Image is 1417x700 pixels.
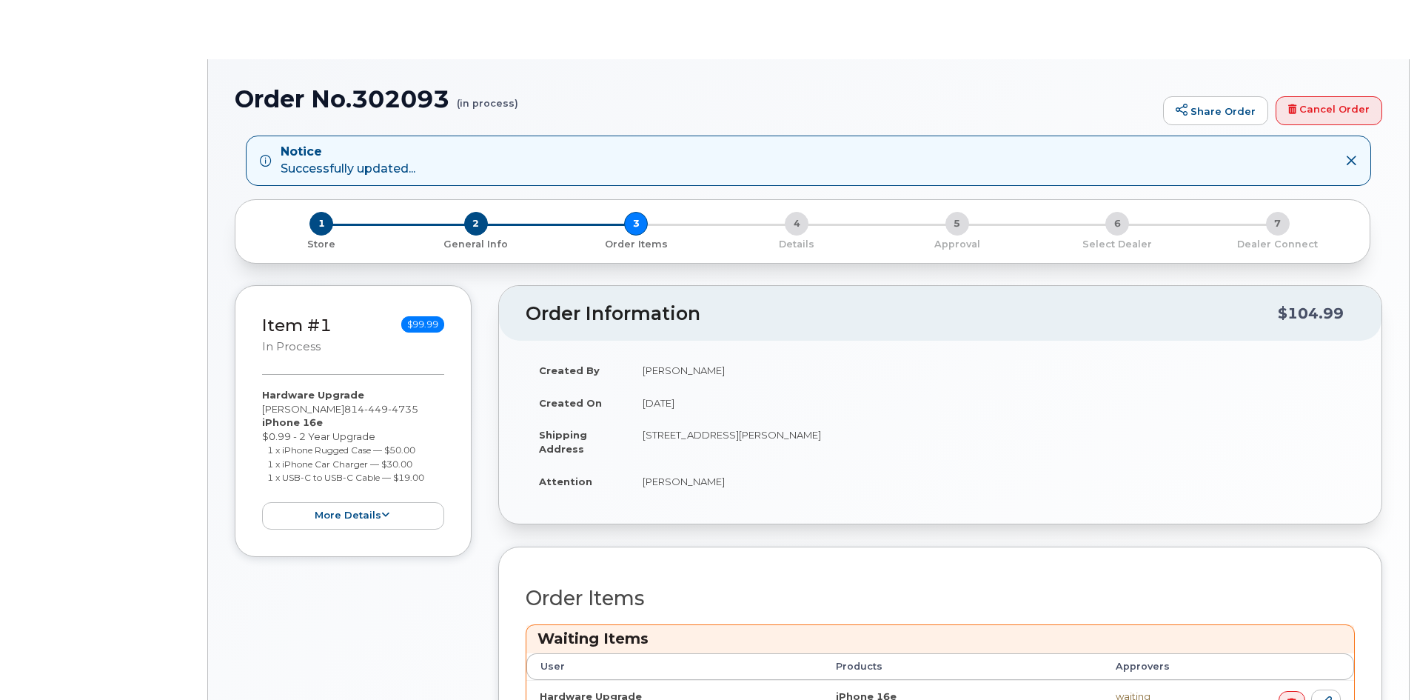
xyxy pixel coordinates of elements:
[526,304,1278,324] h2: Order Information
[309,212,333,236] span: 1
[539,429,587,455] strong: Shipping Address
[262,502,444,530] button: more details
[457,86,518,109] small: (in process)
[526,587,1355,610] h2: Order Items
[262,315,332,336] a: Item #1
[1276,96,1382,126] a: Cancel Order
[396,236,557,251] a: 2 General Info
[526,653,823,680] th: User
[344,403,418,415] span: 814
[262,416,323,428] strong: iPhone 16e
[539,476,592,487] strong: Attention
[539,364,600,376] strong: Created By
[267,459,412,470] small: 1 x iPhone Car Charger — $30.00
[629,354,1355,387] td: [PERSON_NAME]
[464,212,488,236] span: 2
[253,238,390,251] p: Store
[388,403,418,415] span: 4735
[262,388,444,530] div: [PERSON_NAME] $0.99 - 2 Year Upgrade
[247,236,396,251] a: 1 Store
[1102,653,1222,680] th: Approvers
[262,389,364,401] strong: Hardware Upgrade
[235,86,1156,112] h1: Order No.302093
[281,144,415,178] div: Successfully updated...
[262,340,321,353] small: in process
[629,419,1355,464] td: [STREET_ADDRESS][PERSON_NAME]
[281,144,415,161] strong: Notice
[402,238,551,251] p: General Info
[823,653,1102,680] th: Products
[1163,96,1268,126] a: Share Order
[1278,299,1344,327] div: $104.99
[267,444,415,456] small: 1 x iPhone Rugged Case — $50.00
[401,316,444,333] span: $99.99
[537,629,1343,649] h3: Waiting Items
[629,387,1355,419] td: [DATE]
[364,403,388,415] span: 449
[539,397,602,409] strong: Created On
[629,465,1355,498] td: [PERSON_NAME]
[267,472,424,483] small: 1 x USB-C to USB-C Cable — $19.00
